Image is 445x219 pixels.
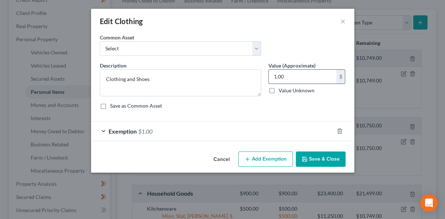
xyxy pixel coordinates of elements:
span: Exemption [109,128,137,135]
label: Save as Common Asset [110,102,162,109]
button: Save & Close [296,151,346,167]
label: Value Unknown [279,87,314,94]
button: × [340,17,346,26]
button: Add Exemption [238,151,293,167]
div: $ [336,70,345,84]
label: Common Asset [100,34,134,41]
label: Value (Approximate) [268,62,316,69]
div: Open Intercom Messenger [420,194,438,212]
button: Cancel [208,152,235,167]
input: 0.00 [269,70,336,84]
span: Description [100,62,127,69]
div: Edit Clothing [100,16,143,26]
span: $1.00 [138,128,152,135]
